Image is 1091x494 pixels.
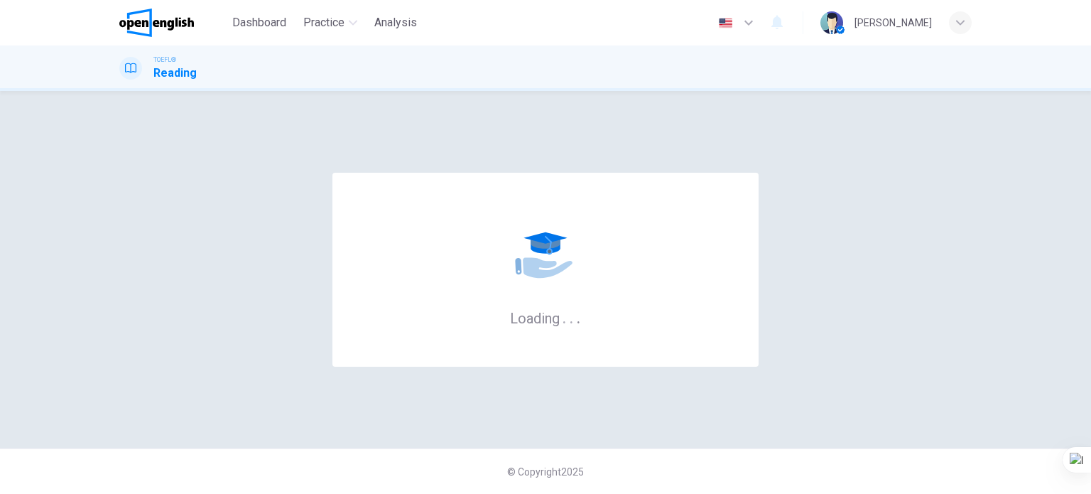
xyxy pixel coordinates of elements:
span: Practice [303,14,344,31]
h6: . [562,305,567,328]
img: OpenEnglish logo [119,9,194,37]
span: Analysis [374,14,417,31]
h1: Reading [153,65,197,82]
button: Practice [298,10,363,36]
button: Analysis [369,10,423,36]
button: Dashboard [227,10,292,36]
img: Profile picture [820,11,843,34]
h6: . [569,305,574,328]
span: © Copyright 2025 [507,466,584,478]
span: TOEFL® [153,55,176,65]
img: en [717,18,734,28]
h6: . [576,305,581,328]
div: [PERSON_NAME] [854,14,932,31]
a: OpenEnglish logo [119,9,227,37]
span: Dashboard [232,14,286,31]
h6: Loading [510,308,581,327]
